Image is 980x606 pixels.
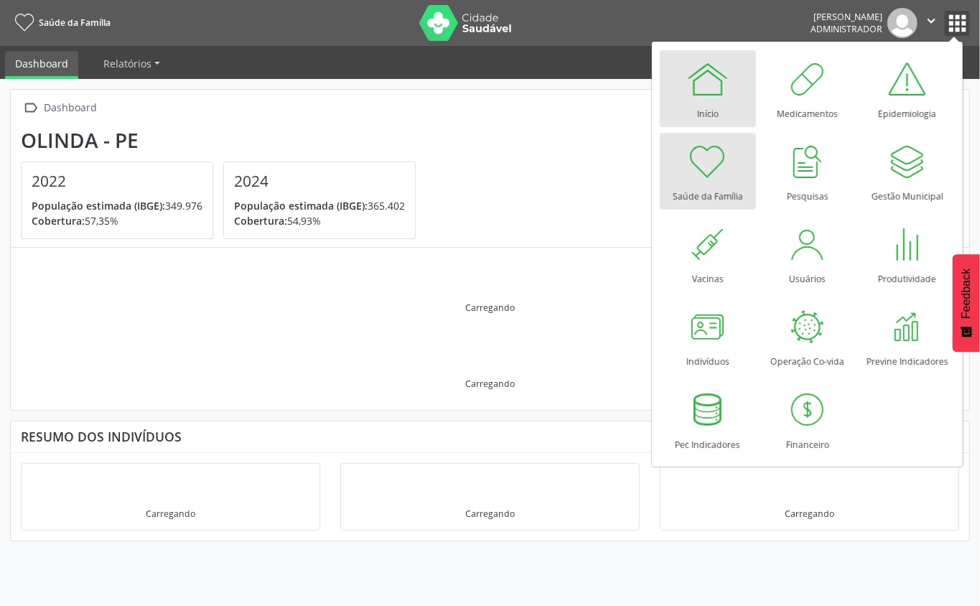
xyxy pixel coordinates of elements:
a: Gestão Municipal [859,133,956,210]
p: 349.976 [32,198,202,213]
i:  [21,98,42,118]
button: Feedback - Mostrar pesquisa [953,254,980,352]
div: Resumo dos indivíduos [21,429,959,444]
a: Produtividade [859,215,956,292]
div: Carregando [465,378,515,390]
div: [PERSON_NAME] [811,11,882,23]
a: Epidemiologia [859,50,956,127]
a: Usuários [760,215,856,292]
a: Relatórios [93,51,170,76]
span: População estimada (IBGE): [32,199,165,213]
p: 365.402 [234,198,405,213]
p: 54,93% [234,213,405,228]
div: Olinda - PE [21,129,426,152]
a: Pec Indicadores [660,381,756,458]
img: img [887,8,918,38]
span: Feedback [960,269,973,319]
span: Relatórios [103,57,151,70]
button: apps [945,11,970,36]
span: Saúde da Família [39,17,111,29]
div: Carregando [785,508,834,520]
div: Carregando [465,508,515,520]
p: 57,35% [32,213,202,228]
a: Financeiro [760,381,856,458]
a: Início [660,50,756,127]
span: Administrador [811,23,882,35]
a:  Dashboard [21,98,100,118]
a: Medicamentos [760,50,856,127]
a: Dashboard [5,51,78,79]
i:  [923,13,939,29]
button:  [918,8,945,38]
a: Saúde da Família [660,133,756,210]
span: Cobertura: [32,214,85,228]
a: Indivíduos [660,298,756,375]
a: Saúde da Família [10,11,111,34]
div: Dashboard [42,98,100,118]
div: Carregando [146,508,195,520]
span: População estimada (IBGE): [234,199,368,213]
a: Pesquisas [760,133,856,210]
a: Vacinas [660,215,756,292]
h4: 2022 [32,172,202,190]
a: Operação Co-vida [760,298,856,375]
div: Carregando [465,302,515,314]
h4: 2024 [234,172,405,190]
span: Cobertura: [234,214,287,228]
a: Previne Indicadores [859,298,956,375]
